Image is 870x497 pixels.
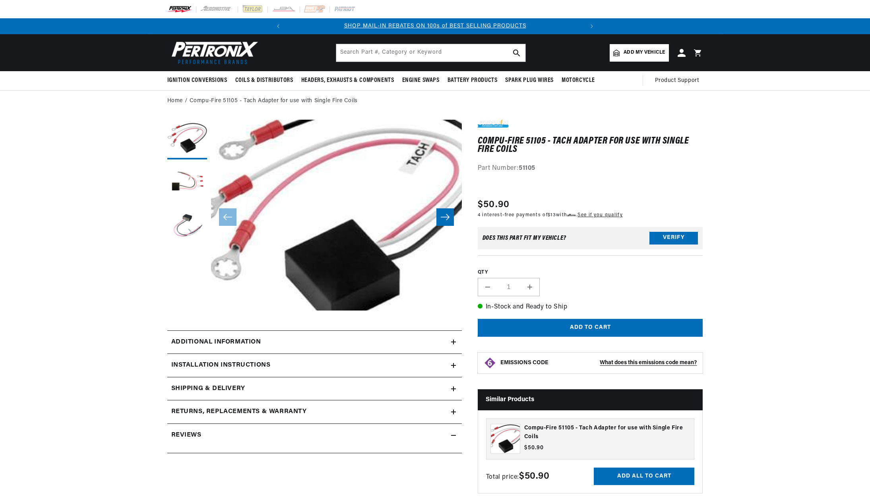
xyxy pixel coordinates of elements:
h2: Installation instructions [171,360,271,371]
span: Product Support [655,76,699,85]
summary: Installation instructions [167,354,462,377]
summary: Ignition Conversions [167,71,231,90]
span: Coils & Distributors [235,76,293,85]
button: EMISSIONS CODEWhat does this emissions code mean? [500,359,697,367]
span: Total price: [486,474,550,480]
summary: Engine Swaps [398,71,444,90]
summary: Shipping & Delivery [167,377,462,400]
button: Translation missing: en.sections.announcements.next_announcement [584,18,600,34]
button: Load image 1 in gallery view [167,120,207,159]
button: Verify [649,232,698,245]
span: Ignition Conversions [167,76,227,85]
span: Motorcycle [562,76,595,85]
button: Translation missing: en.sections.announcements.previous_announcement [270,18,286,34]
strong: 51105 [519,165,535,171]
summary: Returns, Replacements & Warranty [167,400,462,423]
strong: $50.90 [519,472,550,481]
button: Add to cart [478,319,703,337]
slideshow-component: Translation missing: en.sections.announcements.announcement_bar [147,18,723,34]
a: Compu-Fire 51105 - Tach Adapter for use with Single Fire Coils [190,97,358,105]
strong: What does this emissions code mean? [600,360,697,366]
img: Emissions code [484,357,496,369]
button: Load image 2 in gallery view [167,163,207,203]
summary: Product Support [655,71,703,90]
span: Headers, Exhausts & Components [301,76,394,85]
summary: Coils & Distributors [231,71,297,90]
strong: EMISSIONS CODE [500,360,548,366]
div: 1 of 2 [286,22,584,31]
span: Affirm [567,213,576,217]
button: search button [508,44,525,62]
nav: breadcrumbs [167,97,703,105]
summary: Spark Plug Wires [501,71,558,90]
div: Part Number: [478,163,703,174]
p: In-Stock and Ready to Ship [478,302,703,313]
label: QTY [478,269,703,276]
summary: Additional information [167,331,462,354]
span: Spark Plug Wires [505,76,554,85]
span: $50.90 [478,198,510,212]
p: 4 interest-free payments of with . [478,212,623,219]
span: Engine Swaps [402,76,440,85]
button: Load image 3 in gallery view [167,207,207,247]
span: Battery Products [448,76,498,85]
button: Add all to cart [594,468,694,485]
h1: Compu-Fire 51105 - Tach Adapter for use with Single Fire Coils [478,137,703,153]
summary: Reviews [167,424,462,447]
span: Add my vehicle [624,49,665,56]
button: Slide right [436,208,454,226]
summary: Battery Products [444,71,502,90]
h2: Additional information [171,337,261,348]
h2: Returns, Replacements & Warranty [171,407,307,417]
a: SHOP MAIL-IN REBATES ON 100s of BEST SELLING PRODUCTS [344,23,526,29]
a: Home [167,97,183,105]
div: Does This part fit My vehicle? [482,235,566,241]
span: $13 [548,213,556,217]
button: Slide left [219,208,236,226]
h2: Shipping & Delivery [171,384,245,394]
summary: Headers, Exhausts & Components [297,71,398,90]
span: $50.90 [524,444,544,452]
media-gallery: Gallery Viewer [167,120,462,315]
div: Announcement [286,22,584,31]
a: See if you qualify - Learn more about Affirm Financing (opens in modal) [577,213,622,217]
a: Add my vehicle [610,44,668,62]
summary: Motorcycle [558,71,599,90]
h2: Reviews [171,430,202,441]
img: Pertronix [167,39,259,66]
input: Search Part #, Category or Keyword [336,44,525,62]
h2: Similar Products [478,389,703,410]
